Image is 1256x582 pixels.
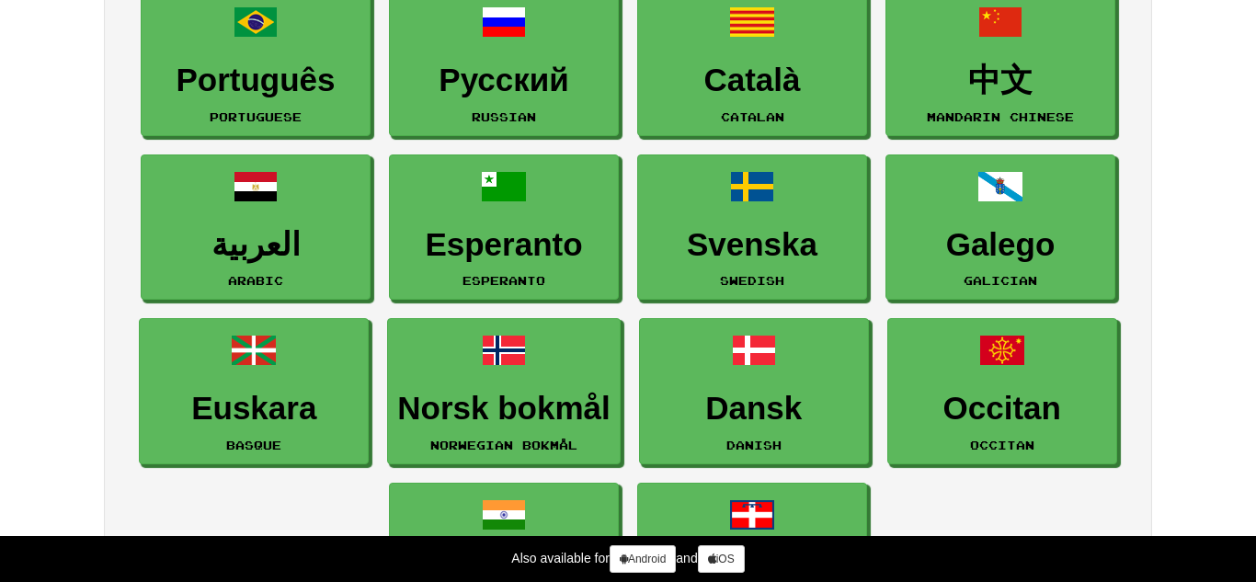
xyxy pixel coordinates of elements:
a: SvenskaSwedish [637,154,867,301]
a: GalegoGalician [885,154,1115,301]
a: DanskDanish [639,318,869,464]
small: Catalan [721,110,784,123]
a: OccitanOccitan [887,318,1117,464]
h3: Galego [896,227,1105,263]
small: Swedish [720,274,784,287]
small: Portuguese [210,110,302,123]
h3: Euskara [149,391,359,427]
h3: العربية [151,227,360,263]
small: Esperanto [462,274,545,287]
h3: 中文 [896,63,1105,98]
small: Occitan [970,439,1034,451]
h3: Català [647,63,857,98]
small: Danish [726,439,782,451]
small: Basque [226,439,281,451]
h3: Svenska [647,227,857,263]
a: العربيةArabic [141,154,371,301]
small: Russian [472,110,536,123]
h3: Русский [399,63,609,98]
small: Norwegian Bokmål [430,439,577,451]
h3: Dansk [649,391,859,427]
h3: Esperanto [399,227,609,263]
h3: Norsk bokmål [397,391,610,427]
a: iOS [698,545,745,573]
a: Norsk bokmålNorwegian Bokmål [387,318,620,464]
a: Android [610,545,676,573]
h3: Occitan [897,391,1107,427]
h3: Português [151,63,360,98]
small: Galician [964,274,1037,287]
a: EuskaraBasque [139,318,369,464]
small: Mandarin Chinese [927,110,1074,123]
a: EsperantoEsperanto [389,154,619,301]
small: Arabic [228,274,283,287]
